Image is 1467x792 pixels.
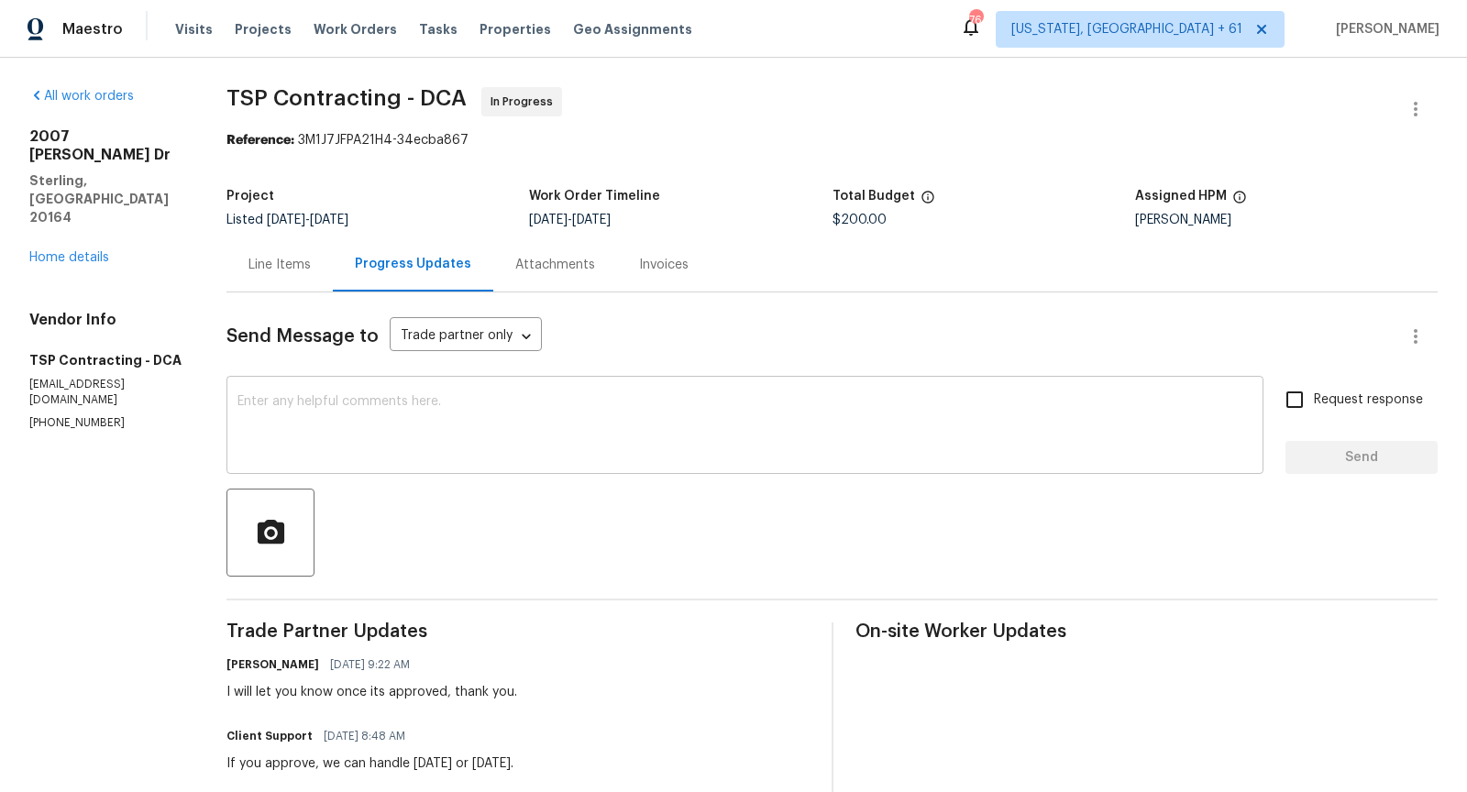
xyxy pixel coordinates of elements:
[330,655,410,674] span: [DATE] 9:22 AM
[1011,20,1242,38] span: [US_STATE], [GEOGRAPHIC_DATA] + 61
[480,20,551,38] span: Properties
[226,327,379,346] span: Send Message to
[29,127,182,164] h2: 2007 [PERSON_NAME] Dr
[226,134,294,147] b: Reference:
[235,20,292,38] span: Projects
[1135,214,1438,226] div: [PERSON_NAME]
[248,256,311,274] div: Line Items
[529,214,568,226] span: [DATE]
[921,190,935,214] span: The total cost of line items that have been proposed by Opendoor. This sum includes line items th...
[226,87,467,109] span: TSP Contracting - DCA
[572,214,611,226] span: [DATE]
[29,415,182,431] p: [PHONE_NUMBER]
[226,131,1438,149] div: 3M1J7JFPA21H4-34ecba867
[529,214,611,226] span: -
[833,190,915,203] h5: Total Budget
[573,20,692,38] span: Geo Assignments
[969,11,982,29] div: 764
[226,754,513,773] div: If you approve, we can handle [DATE] or [DATE].
[29,311,182,329] h4: Vendor Info
[1232,190,1247,214] span: The hpm assigned to this work order.
[29,90,134,103] a: All work orders
[29,171,182,226] h5: Sterling, [GEOGRAPHIC_DATA] 20164
[226,727,313,745] h6: Client Support
[62,20,123,38] span: Maestro
[324,727,405,745] span: [DATE] 8:48 AM
[355,255,471,273] div: Progress Updates
[1314,390,1423,410] span: Request response
[390,322,542,352] div: Trade partner only
[310,214,348,226] span: [DATE]
[175,20,213,38] span: Visits
[314,20,397,38] span: Work Orders
[639,256,689,274] div: Invoices
[226,655,319,674] h6: [PERSON_NAME]
[226,190,274,203] h5: Project
[1329,20,1439,38] span: [PERSON_NAME]
[267,214,305,226] span: [DATE]
[29,251,109,264] a: Home details
[29,377,182,408] p: [EMAIL_ADDRESS][DOMAIN_NAME]
[515,256,595,274] div: Attachments
[29,351,182,369] h5: TSP Contracting - DCA
[226,683,517,701] div: I will let you know once its approved, thank you.
[855,622,1438,641] span: On-site Worker Updates
[267,214,348,226] span: -
[226,214,348,226] span: Listed
[833,214,887,226] span: $200.00
[419,23,458,36] span: Tasks
[226,622,809,641] span: Trade Partner Updates
[1135,190,1227,203] h5: Assigned HPM
[529,190,660,203] h5: Work Order Timeline
[491,93,560,111] span: In Progress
